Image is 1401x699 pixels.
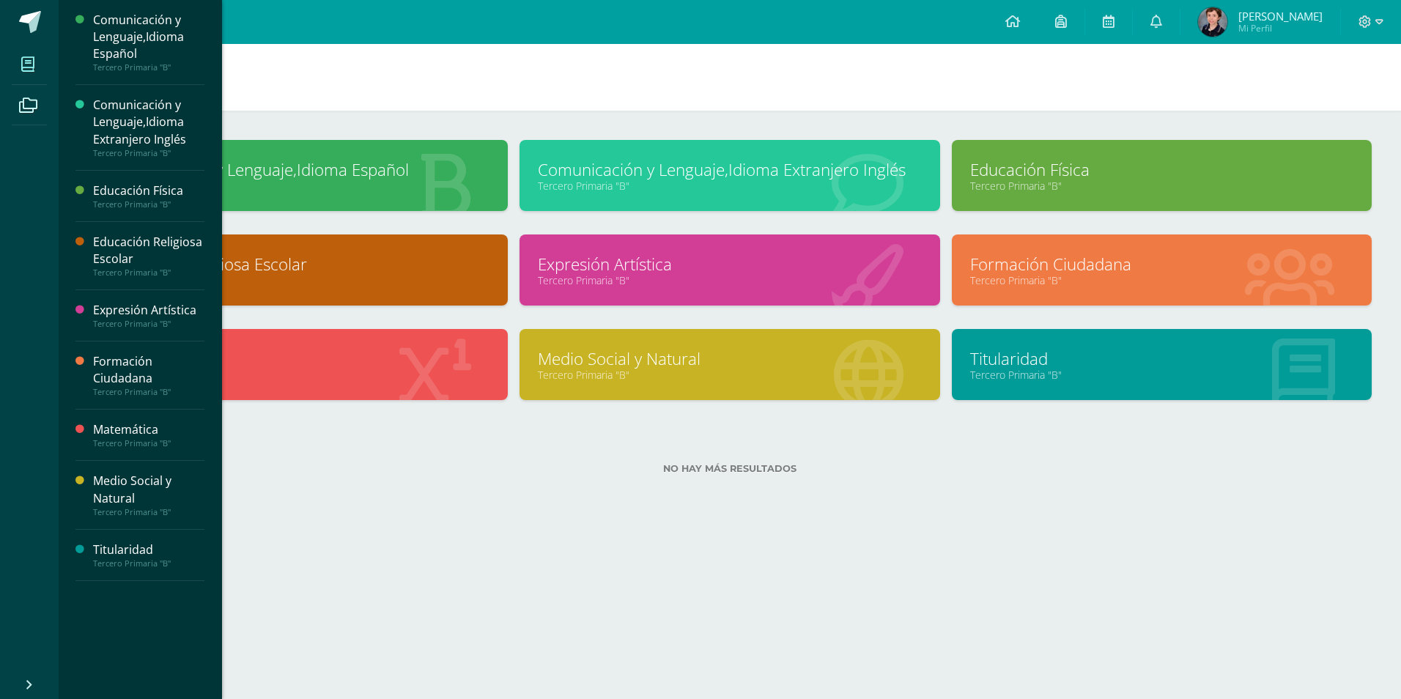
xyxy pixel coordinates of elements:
a: Tercero Primaria "B" [106,273,489,287]
a: Comunicación y Lenguaje,Idioma Extranjero Inglés [538,158,921,181]
div: Comunicación y Lenguaje,Idioma Extranjero Inglés [93,97,204,147]
a: Comunicación y Lenguaje,Idioma EspañolTercero Primaria "B" [93,12,204,73]
label: No hay más resultados [88,463,1372,474]
span: Mi Perfil [1238,22,1323,34]
div: Tercero Primaria "B" [93,507,204,517]
a: Formación Ciudadana [970,253,1353,275]
a: Tercero Primaria "B" [970,368,1353,382]
div: Matemática [93,421,204,438]
a: Tercero Primaria "B" [538,273,921,287]
a: Educación FísicaTercero Primaria "B" [93,182,204,210]
div: Tercero Primaria "B" [93,62,204,73]
a: Tercero Primaria "B" [538,368,921,382]
div: Tercero Primaria "B" [93,267,204,278]
div: Tercero Primaria "B" [93,319,204,329]
div: Expresión Artística [93,302,204,319]
a: Tercero Primaria "B" [970,179,1353,193]
a: TitularidadTercero Primaria "B" [93,541,204,569]
div: Tercero Primaria "B" [93,148,204,158]
div: Educación Religiosa Escolar [93,234,204,267]
div: Comunicación y Lenguaje,Idioma Español [93,12,204,62]
a: Expresión Artística [538,253,921,275]
a: Comunicación y Lenguaje,Idioma Extranjero InglésTercero Primaria "B" [93,97,204,158]
a: Formación CiudadanaTercero Primaria "B" [93,353,204,397]
a: Matemática [106,347,489,370]
a: Educación Física [970,158,1353,181]
a: Educación Religiosa Escolar [106,253,489,275]
a: Tercero Primaria "B" [970,273,1353,287]
a: Tercero Primaria "B" [538,179,921,193]
div: Tercero Primaria "B" [93,387,204,397]
div: Tercero Primaria "B" [93,558,204,569]
a: MatemáticaTercero Primaria "B" [93,421,204,448]
a: Comunicación y Lenguaje,Idioma Español [106,158,489,181]
div: Titularidad [93,541,204,558]
div: Educación Física [93,182,204,199]
div: Tercero Primaria "B" [93,438,204,448]
a: Titularidad [970,347,1353,370]
a: Tercero Primaria "B" [106,179,489,193]
a: Tercero Primaria "B" [106,368,489,382]
a: Expresión ArtísticaTercero Primaria "B" [93,302,204,329]
div: Medio Social y Natural [93,473,204,506]
a: Medio Social y NaturalTercero Primaria "B" [93,473,204,517]
div: Tercero Primaria "B" [93,199,204,210]
img: 2c0b2aa9f776b1f8393370d1cc7d4793.png [1198,7,1227,37]
a: Educación Religiosa EscolarTercero Primaria "B" [93,234,204,278]
a: Medio Social y Natural [538,347,921,370]
span: [PERSON_NAME] [1238,9,1323,23]
div: Formación Ciudadana [93,353,204,387]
